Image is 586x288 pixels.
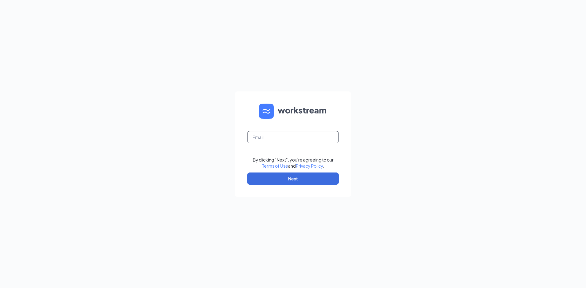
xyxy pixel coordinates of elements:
[247,131,339,143] input: Email
[262,163,288,169] a: Terms of Use
[253,157,334,169] div: By clicking "Next", you're agreeing to our and .
[296,163,323,169] a: Privacy Policy
[247,172,339,185] button: Next
[259,104,327,119] img: WS logo and Workstream text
